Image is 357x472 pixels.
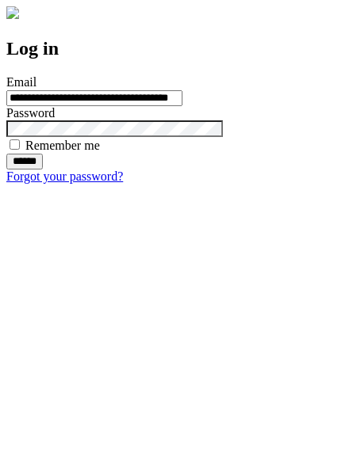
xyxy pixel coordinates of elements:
a: Forgot your password? [6,169,123,183]
label: Password [6,106,55,120]
label: Email [6,75,36,89]
label: Remember me [25,139,100,152]
h2: Log in [6,38,351,59]
img: logo-4e3dc11c47720685a147b03b5a06dd966a58ff35d612b21f08c02c0306f2b779.png [6,6,19,19]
